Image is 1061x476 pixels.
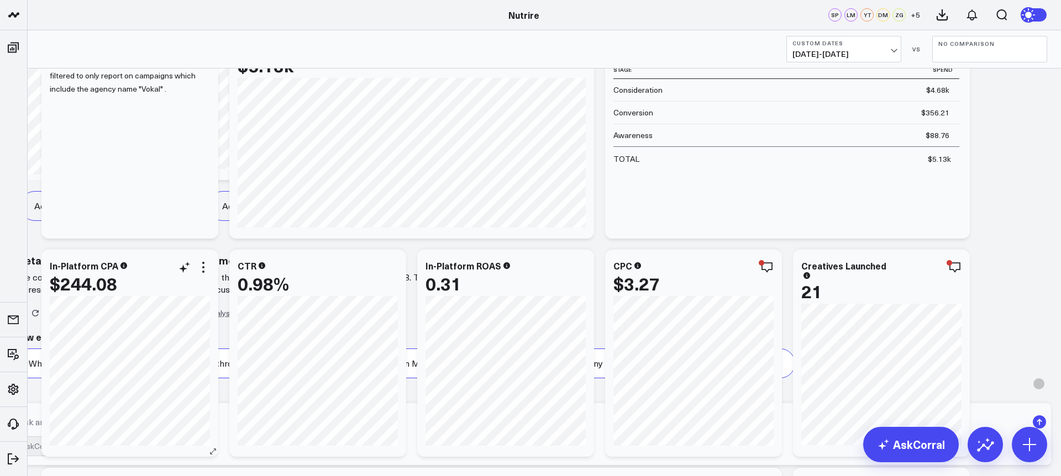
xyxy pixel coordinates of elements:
div: Conversion [613,107,653,118]
button: No Comparison [932,36,1047,62]
div: 21 [801,281,822,301]
div: CTR [238,260,256,272]
div: YT [860,8,874,22]
div: ZG [892,8,906,22]
div: $5.13k [238,55,293,75]
div: CPC [613,260,632,272]
b: No Comparison [938,40,1041,47]
div: VS [907,46,927,52]
div: Creatives Launched [801,260,886,272]
div: LM [844,8,858,22]
div: 0.31 [426,273,461,293]
div: DM [876,8,890,22]
div: In-Platform CPA [50,260,118,272]
div: $88.76 [926,130,949,141]
a: Nutrire [508,9,539,21]
div: $4.68k [926,84,949,96]
div: Consideration [613,84,663,96]
a: AskCorral [863,427,959,462]
p: All of the widgets in this Dashboard are filtered to only report on campaigns which include the a... [50,55,202,96]
div: 0.98% [238,273,289,293]
div: $3.27 [613,273,660,293]
span: + 5 [911,11,920,19]
button: Custom Dates[DATE]-[DATE] [786,36,901,62]
div: $356.21 [921,107,949,118]
div: SP [828,8,842,22]
div: $5.13k [928,154,951,165]
div: TOTAL [613,154,639,165]
button: +5 [908,8,922,22]
span: [DATE] - [DATE] [792,50,895,59]
th: Spend [724,61,959,79]
div: Awareness [613,130,653,141]
div: In-Platform ROAS [426,260,501,272]
div: $244.08 [50,273,117,293]
th: Stage [613,61,724,79]
b: Custom Dates [792,40,895,46]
